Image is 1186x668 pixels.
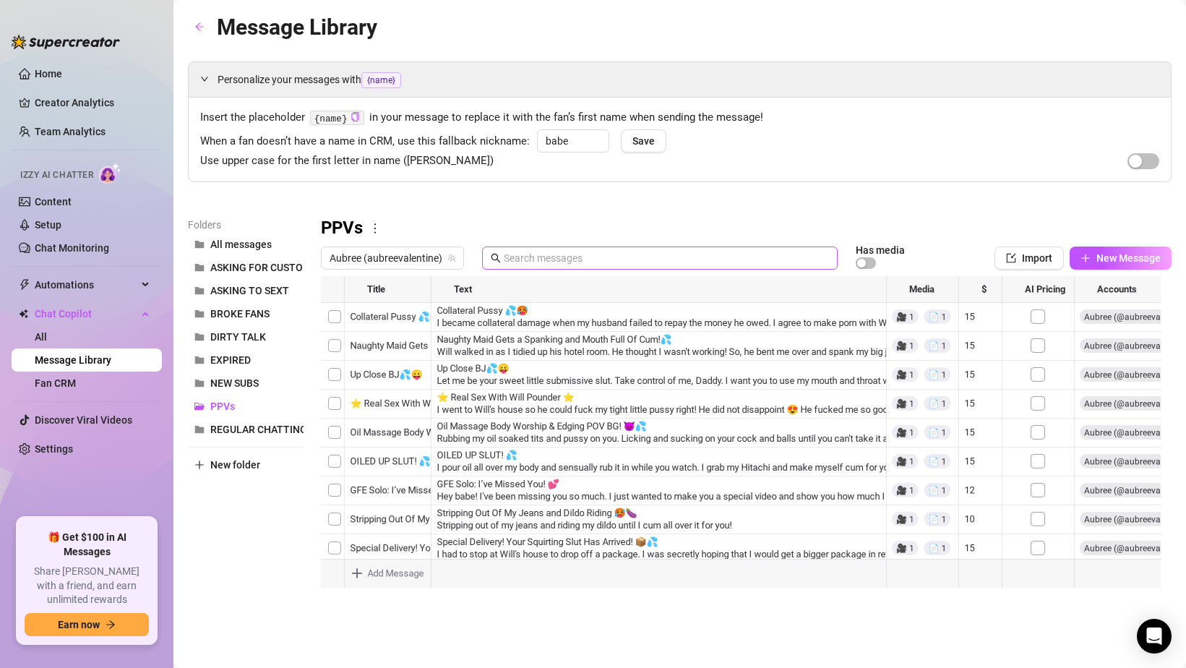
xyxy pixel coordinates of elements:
span: Personalize your messages with [218,72,1159,88]
span: Earn now [58,619,100,630]
span: PPVs [210,401,235,412]
a: Content [35,196,72,207]
span: ASKING TO SEXT [210,285,289,296]
span: Import [1022,252,1052,264]
span: BROKE FANS [210,308,270,320]
span: folder [194,378,205,388]
article: Has media [856,246,905,254]
a: Discover Viral Videos [35,414,132,426]
a: Setup [35,219,61,231]
span: New folder [210,459,260,471]
span: Share [PERSON_NAME] with a friend, and earn unlimited rewards [25,565,149,607]
span: expanded [200,74,209,83]
span: folder-open [194,401,205,411]
span: folder [194,262,205,273]
span: EXPIRED [210,354,251,366]
article: Folders [188,217,304,233]
article: Message Library [217,10,377,44]
button: PPVs [188,395,304,418]
button: ASKING FOR CUSTOMS [188,256,304,279]
button: Earn nowarrow-right [25,613,149,636]
span: {name} [361,72,401,88]
span: arrow-left [194,22,205,32]
img: logo-BBDzfeDw.svg [12,35,120,49]
span: import [1006,253,1016,263]
span: arrow-right [106,620,116,630]
button: NEW SUBS [188,372,304,395]
span: Izzy AI Chatter [20,168,93,182]
a: Fan CRM [35,377,76,389]
span: team [447,254,456,262]
button: Save [621,129,666,153]
input: Search messages [504,250,829,266]
span: All messages [210,239,272,250]
button: All messages [188,233,304,256]
button: REGULAR CHATTING [188,418,304,441]
button: DIRTY TALK [188,325,304,348]
a: All [35,331,47,343]
span: Automations [35,273,137,296]
span: When a fan doesn’t have a name in CRM, use this fallback nickname: [200,133,530,150]
div: Personalize your messages with{name} [189,62,1171,97]
span: Use upper case for the first letter in name ([PERSON_NAME]) [200,153,494,170]
span: REGULAR CHATTING [210,424,307,435]
span: folder [194,355,205,365]
a: Creator Analytics [35,91,150,114]
span: Insert the placeholder in your message to replace it with the fan’s first name when sending the m... [200,109,1159,127]
img: Chat Copilot [19,309,28,319]
button: Import [994,247,1064,270]
button: New Message [1070,247,1172,270]
code: {name} [310,111,364,126]
a: Home [35,68,62,80]
a: Settings [35,443,73,455]
span: plus [194,460,205,470]
span: copy [351,112,360,121]
span: thunderbolt [19,279,30,291]
a: Team Analytics [35,126,106,137]
button: BROKE FANS [188,302,304,325]
button: ASKING TO SEXT [188,279,304,302]
span: New Message [1096,252,1161,264]
span: 🎁 Get $100 in AI Messages [25,531,149,559]
span: Chat Copilot [35,302,137,325]
span: NEW SUBS [210,377,259,389]
button: EXPIRED [188,348,304,372]
h3: PPVs [321,217,363,240]
span: DIRTY TALK [210,331,266,343]
span: folder [194,332,205,342]
span: search [491,253,501,263]
img: AI Chatter [99,163,121,184]
span: folder [194,239,205,249]
span: folder [194,424,205,434]
div: Open Intercom Messenger [1137,619,1172,654]
span: Aubree (aubreevalentine) [330,247,455,269]
span: plus [1080,253,1091,263]
button: Click to Copy [351,112,360,123]
a: Message Library [35,354,111,366]
span: folder [194,286,205,296]
span: folder [194,309,205,319]
a: Chat Monitoring [35,242,109,254]
button: New folder [188,453,304,476]
span: more [369,222,382,235]
span: ASKING FOR CUSTOMS [210,262,317,273]
span: Save [632,135,655,147]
